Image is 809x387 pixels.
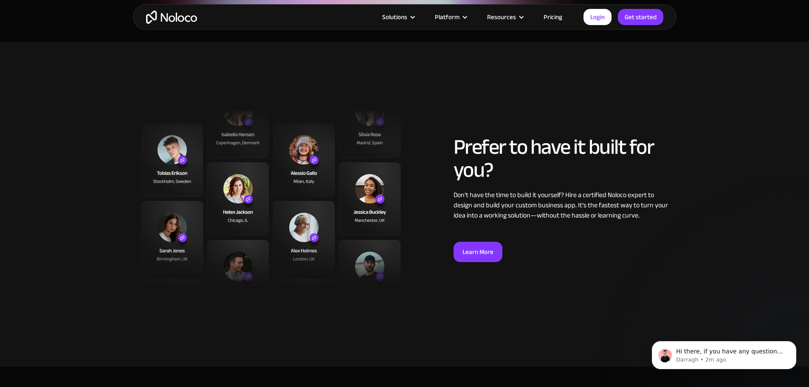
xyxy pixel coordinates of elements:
[146,11,197,24] a: home
[639,323,809,383] iframe: Intercom notifications message
[618,9,663,25] a: Get started
[454,190,668,220] div: Don’t have the time to build it yourself? Hire a certified Noloco expert to design and build your...
[487,11,516,23] div: Resources
[424,11,476,23] div: Platform
[372,11,424,23] div: Solutions
[476,11,533,23] div: Resources
[454,136,668,181] h2: Prefer to have it built for you?
[583,9,612,25] a: Login
[533,11,573,23] a: Pricing
[382,11,407,23] div: Solutions
[454,242,502,262] a: Learn More
[435,11,459,23] div: Platform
